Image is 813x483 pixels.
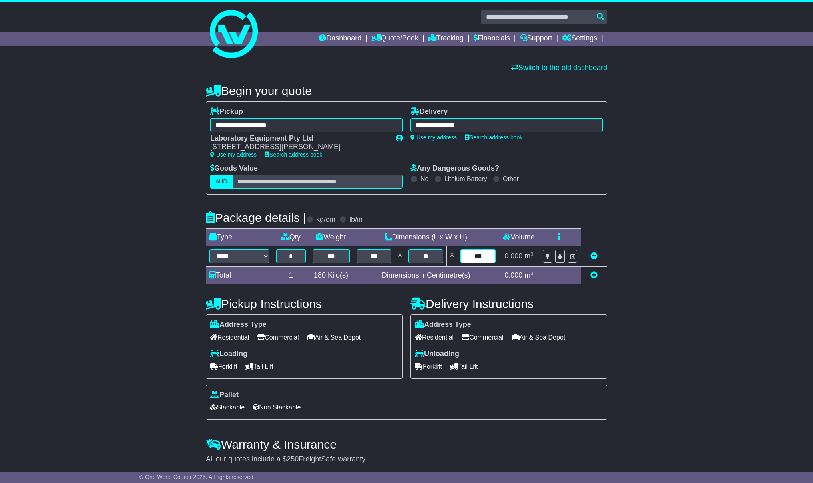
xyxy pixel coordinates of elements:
span: Forklift [415,360,442,373]
label: kg/cm [316,215,335,224]
label: Address Type [415,320,471,329]
sup: 3 [530,270,534,276]
label: Unloading [415,350,459,358]
span: 180 [314,271,326,279]
span: Air & Sea Depot [307,331,361,344]
label: Goods Value [210,164,258,173]
span: Residential [210,331,249,344]
h4: Delivery Instructions [410,297,607,310]
label: Any Dangerous Goods? [410,164,499,173]
a: Dashboard [319,32,361,46]
a: Use my address [210,151,257,158]
h4: Warranty & Insurance [206,438,607,451]
span: Tail Lift [450,360,478,373]
label: AUD [210,175,233,189]
td: Dimensions (L x W x H) [353,229,499,246]
td: Total [206,267,273,284]
label: lb/in [349,215,363,224]
label: Address Type [210,320,267,329]
a: Quote/Book [371,32,418,46]
div: Laboratory Equipment Pty Ltd [210,134,388,143]
td: Weight [309,229,353,246]
a: Search address book [265,151,322,158]
a: Remove this item [590,252,598,260]
span: © One World Courier 2025. All rights reserved. [139,474,255,480]
span: 250 [287,455,299,463]
td: Volume [499,229,539,246]
td: 1 [273,267,309,284]
td: x [447,246,457,267]
td: x [395,246,405,267]
span: Forklift [210,360,237,373]
label: Lithium Battery [444,175,487,183]
span: Tail Lift [245,360,273,373]
div: [STREET_ADDRESS][PERSON_NAME] [210,143,388,151]
a: Tracking [428,32,464,46]
label: Loading [210,350,247,358]
h4: Pickup Instructions [206,297,403,310]
span: Non Stackable [253,401,301,413]
span: Commercial [462,331,503,344]
sup: 3 [530,251,534,257]
label: Other [503,175,519,183]
a: Settings [562,32,597,46]
label: Pickup [210,107,243,116]
span: Residential [415,331,454,344]
span: 0.000 [504,252,522,260]
h4: Begin your quote [206,84,607,97]
a: Add new item [590,271,598,279]
td: Dimensions in Centimetre(s) [353,267,499,284]
a: Support [520,32,552,46]
span: Stackable [210,401,245,413]
a: Switch to the old dashboard [511,64,607,72]
td: Type [206,229,273,246]
td: Qty [273,229,309,246]
label: Pallet [210,391,239,400]
span: m [524,252,534,260]
a: Use my address [410,134,457,141]
a: Financials [474,32,510,46]
span: Commercial [257,331,299,344]
h4: Package details | [206,211,306,224]
div: All our quotes include a $ FreightSafe warranty. [206,455,607,464]
span: m [524,271,534,279]
span: Air & Sea Depot [512,331,566,344]
td: Kilo(s) [309,267,353,284]
label: Delivery [410,107,448,116]
a: Search address book [465,134,522,141]
label: No [420,175,428,183]
span: 0.000 [504,271,522,279]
